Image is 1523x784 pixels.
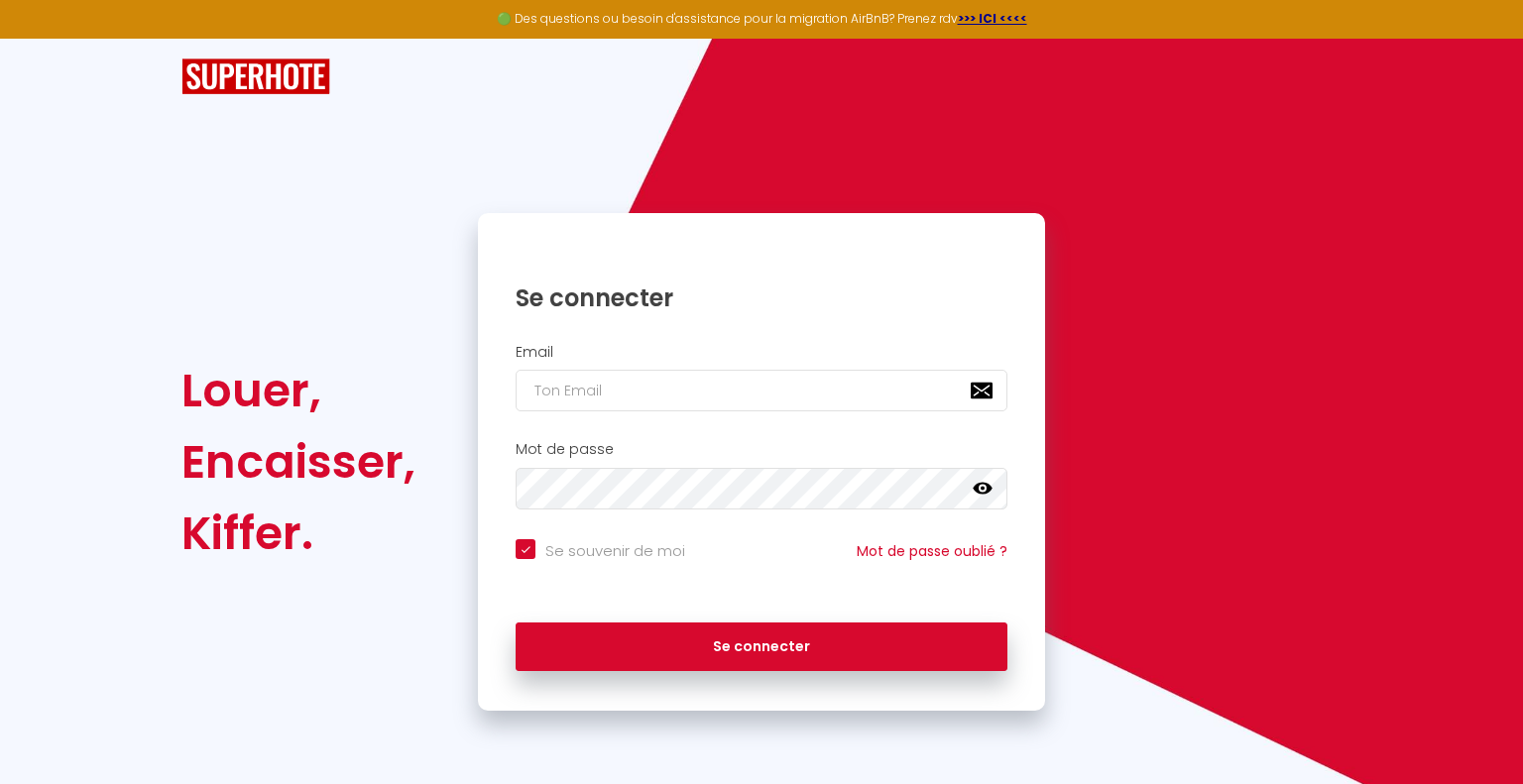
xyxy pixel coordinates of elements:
div: Louer, [181,355,415,426]
h2: Email [516,344,1007,361]
img: SuperHote logo [181,58,330,95]
a: >>> ICI <<<< [958,10,1027,27]
h2: Mot de passe [516,441,1007,458]
h1: Se connecter [516,282,1007,313]
input: Ton Email [516,370,1007,411]
button: Se connecter [516,622,1007,672]
a: Mot de passe oublié ? [857,541,1007,561]
div: Encaisser, [181,426,415,498]
div: Kiffer. [181,498,415,569]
